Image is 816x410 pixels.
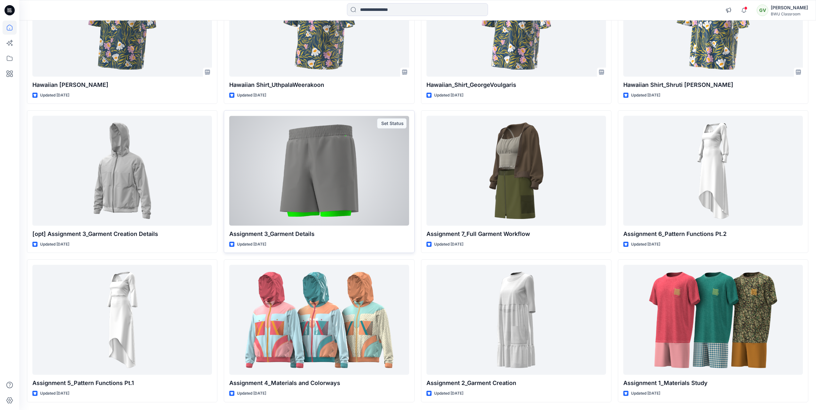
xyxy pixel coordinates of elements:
[237,241,266,248] p: Updated [DATE]
[32,265,212,375] a: Assignment 5_Pattern Functions Pt.1
[32,379,212,388] p: Assignment 5_Pattern Functions Pt.1
[623,116,803,226] a: Assignment 6_Pattern Functions Pt.2
[229,116,409,226] a: Assignment 3_Garment Details
[229,265,409,375] a: Assignment 4_Materials and Colorways
[631,92,660,99] p: Updated [DATE]
[426,116,606,226] a: Assignment 7_Full Garment Workflow
[40,92,69,99] p: Updated [DATE]
[229,379,409,388] p: Assignment 4_Materials and Colorways
[623,265,803,375] a: Assignment 1_Materials Study
[771,4,808,12] div: [PERSON_NAME]
[229,80,409,89] p: Hawaiian Shirt_UthpalaWeerakoon
[434,92,463,99] p: Updated [DATE]
[623,80,803,89] p: Hawaiian Shirt_Shruti [PERSON_NAME]
[771,12,808,16] div: BWU Classroom
[757,4,768,16] div: GV
[32,116,212,226] a: [opt] Assignment 3_Garment Creation Details
[434,241,463,248] p: Updated [DATE]
[623,230,803,238] p: Assignment 6_Pattern Functions Pt.2
[32,230,212,238] p: [opt] Assignment 3_Garment Creation Details
[426,379,606,388] p: Assignment 2_Garment Creation
[426,230,606,238] p: Assignment 7_Full Garment Workflow
[237,390,266,397] p: Updated [DATE]
[40,241,69,248] p: Updated [DATE]
[426,265,606,375] a: Assignment 2_Garment Creation
[631,241,660,248] p: Updated [DATE]
[623,379,803,388] p: Assignment 1_Materials Study
[229,230,409,238] p: Assignment 3_Garment Details
[434,390,463,397] p: Updated [DATE]
[237,92,266,99] p: Updated [DATE]
[631,390,660,397] p: Updated [DATE]
[40,390,69,397] p: Updated [DATE]
[32,80,212,89] p: Hawaiian [PERSON_NAME]
[426,80,606,89] p: Hawaiian_Shirt_GeorgeVoulgaris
